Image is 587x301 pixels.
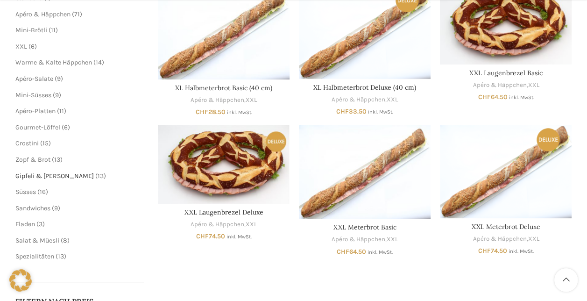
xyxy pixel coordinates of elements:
span: 8 [63,236,67,244]
bdi: 74.50 [478,247,507,255]
bdi: 33.50 [336,107,367,115]
bdi: 28.50 [196,108,226,116]
span: CHF [196,108,208,116]
span: 9 [55,91,59,99]
a: XXL Meterbrot Deluxe [472,222,540,231]
bdi: 74.50 [196,232,225,240]
a: Apéro & Häppchen [15,10,71,18]
span: 9 [57,75,61,83]
small: inkl. MwSt. [509,248,534,254]
a: Mini-Süsses [15,91,51,99]
span: CHF [478,247,491,255]
a: Salat & Müesli [15,236,59,244]
a: XXL [528,81,539,90]
span: 14 [96,58,102,66]
small: inkl. MwSt. [368,249,393,255]
a: XXL Meterbrot Basic [299,125,431,219]
a: Apéro & Häppchen [191,96,244,105]
span: 9 [54,204,58,212]
a: Mini-Brötli [15,26,47,34]
div: , [440,235,572,244]
small: inkl. MwSt. [226,234,252,240]
a: XXL [387,95,398,104]
a: XXL Laugenbrezel Basic [469,69,543,77]
div: , [158,96,290,105]
a: Crostini [15,139,39,147]
span: 11 [59,107,64,115]
small: inkl. MwSt. [227,109,252,115]
a: Apéro & Häppchen [473,81,526,90]
div: , [440,81,572,90]
a: Apéro & Häppchen [473,235,526,244]
a: Gipfeli & [PERSON_NAME] [15,172,94,180]
span: 15 [42,139,49,147]
a: Fladen [15,220,35,228]
a: XXL Meterbrot Deluxe [440,125,572,218]
small: inkl. MwSt. [509,94,534,100]
span: CHF [196,232,209,240]
span: 11 [51,26,56,34]
a: XL Halbmeterbrot Deluxe (40 cm) [313,83,416,92]
div: , [158,220,290,229]
a: Sandwiches [15,204,50,212]
a: XXL [246,220,257,229]
a: XXL [528,235,539,244]
a: Gourmet-Löffel [15,123,60,131]
a: XXL [15,43,27,50]
a: Apéro-Salate [15,75,53,83]
div: , [299,235,431,244]
span: 13 [54,156,60,164]
a: XXL [246,96,257,105]
span: CHF [336,107,349,115]
span: CHF [478,93,490,101]
span: 3 [39,220,42,228]
a: Apéro & Häppchen [332,95,385,104]
span: 6 [31,43,35,50]
a: Apéro & Häppchen [332,235,385,244]
a: XL Halbmeterbrot Basic (40 cm) [175,84,272,92]
a: Scroll to top button [554,268,578,292]
small: inkl. MwSt. [368,109,393,115]
a: XXL [387,235,398,244]
a: Apéro-Platten [15,107,56,115]
bdi: 64.50 [478,93,507,101]
span: 13 [98,172,104,180]
div: , [299,95,431,104]
span: 71 [74,10,80,18]
span: CHF [337,248,349,256]
a: XXL Laugenbrezel Deluxe [158,125,290,204]
a: Zopf & Brot [15,156,50,164]
span: 13 [58,252,64,260]
span: 16 [40,188,46,196]
a: XXL Meterbrot Basic [333,223,396,231]
a: Warme & Kalte Häppchen [15,58,92,66]
a: Apéro & Häppchen [191,220,244,229]
a: Spezialitäten [15,252,54,260]
a: XXL Laugenbrezel Deluxe [184,208,263,216]
bdi: 64.50 [337,248,366,256]
a: Süsses [15,188,36,196]
span: 6 [64,123,68,131]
